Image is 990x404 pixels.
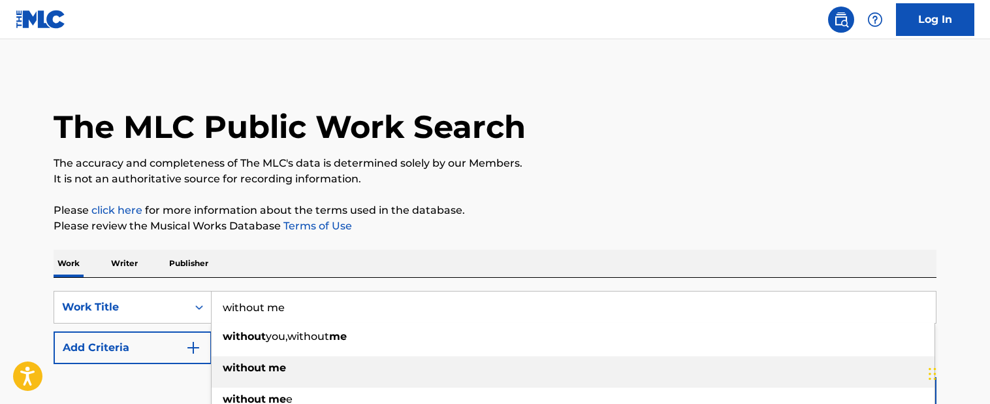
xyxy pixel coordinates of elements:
[266,330,329,343] span: you,without
[223,362,266,374] strong: without
[54,250,84,277] p: Work
[329,330,347,343] strong: me
[223,330,266,343] strong: without
[833,12,849,27] img: search
[54,171,936,187] p: It is not an authoritative source for recording information.
[54,203,936,218] p: Please for more information about the terms used in the database.
[862,7,888,33] div: Help
[929,354,936,394] div: Drag
[16,10,66,29] img: MLC Logo
[54,218,936,234] p: Please review the Musical Works Database
[54,331,212,364] button: Add Criteria
[54,107,526,146] h1: The MLC Public Work Search
[54,156,936,171] p: The accuracy and completeness of The MLC's data is determined solely by our Members.
[896,3,974,36] a: Log In
[268,362,286,374] strong: me
[62,299,180,315] div: Work Title
[165,250,212,277] p: Publisher
[185,340,201,356] img: 9d2ae6d4665cec9f34b9.svg
[91,204,142,216] a: click here
[867,12,883,27] img: help
[925,341,990,404] iframe: Chat Widget
[828,7,854,33] a: Public Search
[281,220,352,232] a: Terms of Use
[107,250,142,277] p: Writer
